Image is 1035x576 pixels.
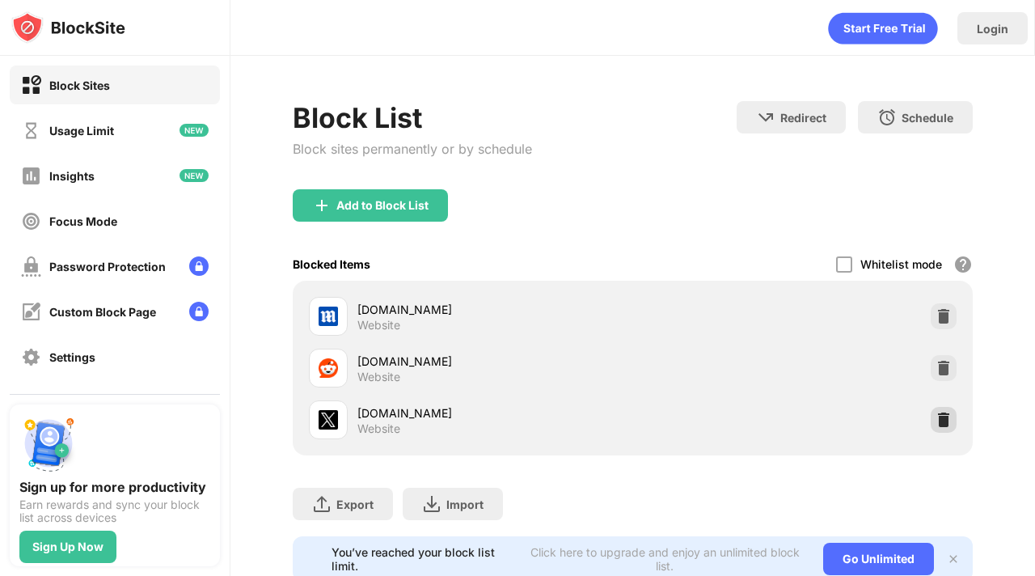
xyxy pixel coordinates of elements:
[947,553,960,565] img: x-button.svg
[49,305,156,319] div: Custom Block Page
[49,78,110,92] div: Block Sites
[319,410,338,430] img: favicons
[293,101,532,134] div: Block List
[823,543,934,575] div: Go Unlimited
[189,256,209,276] img: lock-menu.svg
[828,12,938,44] div: animation
[180,124,209,137] img: new-icon.svg
[21,121,41,141] img: time-usage-off.svg
[49,214,117,228] div: Focus Mode
[189,302,209,321] img: lock-menu.svg
[977,22,1008,36] div: Login
[49,350,95,364] div: Settings
[357,301,633,318] div: [DOMAIN_NAME]
[319,358,338,378] img: favicons
[357,421,400,436] div: Website
[357,404,633,421] div: [DOMAIN_NAME]
[526,545,805,573] div: Click here to upgrade and enjoy an unlimited block list.
[21,347,41,367] img: settings-off.svg
[780,111,826,125] div: Redirect
[319,307,338,326] img: favicons
[336,498,374,511] div: Export
[357,318,400,332] div: Website
[19,414,78,472] img: push-signup.svg
[19,498,210,524] div: Earn rewards and sync your block list across devices
[446,498,484,511] div: Import
[293,141,532,157] div: Block sites permanently or by schedule
[293,257,370,271] div: Blocked Items
[21,392,41,413] img: about-off.svg
[21,75,41,95] img: block-on.svg
[19,479,210,495] div: Sign up for more productivity
[336,199,429,212] div: Add to Block List
[860,257,942,271] div: Whitelist mode
[357,370,400,384] div: Website
[180,169,209,182] img: new-icon.svg
[49,169,95,183] div: Insights
[332,545,517,573] div: You’ve reached your block list limit.
[21,211,41,231] img: focus-off.svg
[11,11,125,44] img: logo-blocksite.svg
[21,166,41,186] img: insights-off.svg
[49,124,114,138] div: Usage Limit
[21,302,41,322] img: customize-block-page-off.svg
[357,353,633,370] div: [DOMAIN_NAME]
[32,540,103,553] div: Sign Up Now
[21,256,41,277] img: password-protection-off.svg
[49,260,166,273] div: Password Protection
[902,111,953,125] div: Schedule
